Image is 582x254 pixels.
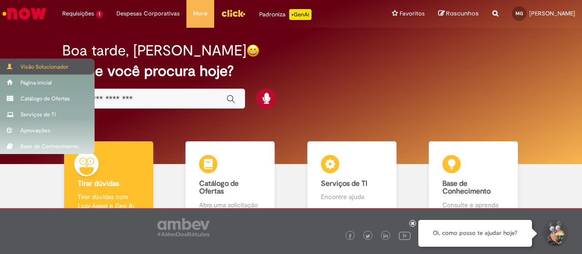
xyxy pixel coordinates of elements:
p: +GenAi [289,9,311,20]
img: logo_footer_twitter.png [366,234,370,239]
h2: Boa tarde, [PERSON_NAME] [62,43,246,59]
span: Favoritos [400,9,425,18]
a: Tirar dúvidas Tirar dúvidas com Lupi Assist e Gen Ai [48,141,170,220]
div: Padroniza [259,9,311,20]
img: logo_footer_ambev_rotulo_gray.png [157,218,210,236]
span: [PERSON_NAME] [529,10,575,17]
a: Catálogo de Ofertas Abra uma solicitação [170,141,291,220]
img: click_logo_yellow_360x200.png [221,6,246,20]
h2: O que você procura hoje? [62,63,519,79]
a: Base de Conhecimento Consulte e aprenda [413,141,535,220]
div: Oi, como posso te ajudar hoje? [418,220,532,247]
b: Base de Conhecimento [442,179,491,196]
span: More [193,9,207,18]
p: Tirar dúvidas com Lupi Assist e Gen Ai [78,192,140,210]
span: Requisições [62,9,94,18]
img: logo_footer_linkedin.png [383,234,388,239]
span: Despesas Corporativas [116,9,180,18]
img: happy-face.png [246,44,260,57]
b: Tirar dúvidas [78,179,119,188]
span: Rascunhos [446,9,479,18]
img: ServiceNow [1,5,48,23]
img: logo_footer_youtube.png [399,229,411,241]
p: Abra uma solicitação [199,200,261,209]
button: Iniciar Conversa de Suporte [541,220,568,247]
b: Serviços de TI [321,179,367,188]
b: Catálogo de Ofertas [199,179,239,196]
p: Consulte e aprenda [442,200,504,209]
p: Encontre ajuda [321,192,383,201]
a: Serviços de TI Encontre ajuda [291,141,413,220]
span: 1 [96,10,103,18]
a: Rascunhos [438,10,479,18]
span: MG [516,10,523,16]
img: logo_footer_facebook.png [348,234,352,239]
